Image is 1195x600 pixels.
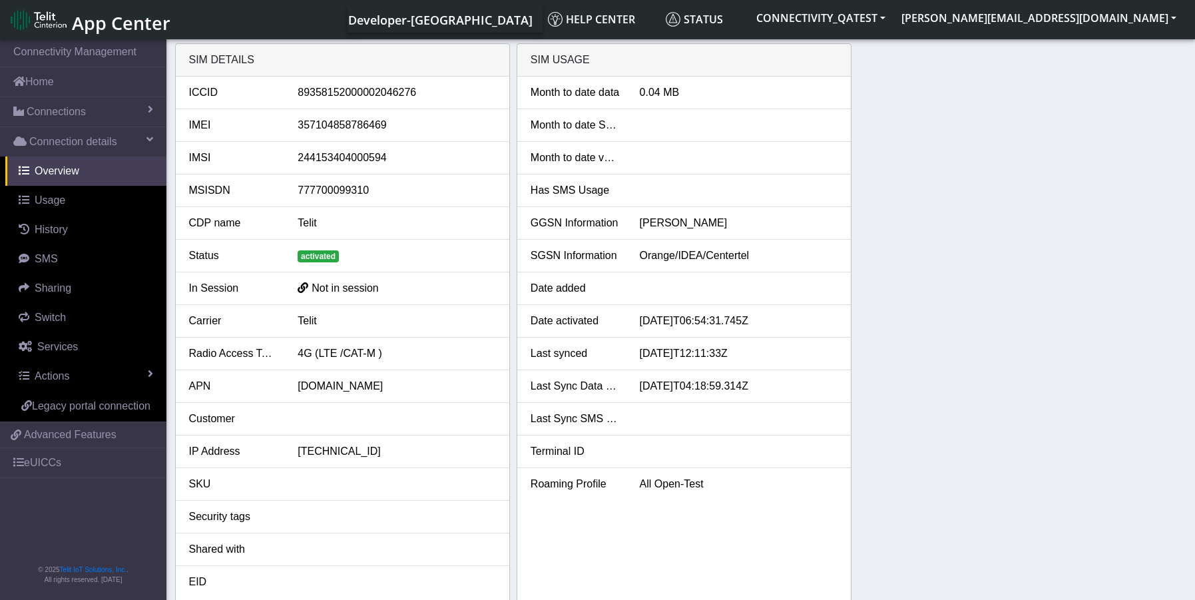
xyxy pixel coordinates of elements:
[548,12,563,27] img: knowledge.svg
[37,341,78,352] span: Services
[288,117,506,133] div: 357104858786469
[630,346,848,362] div: [DATE]T12:11:33Z
[748,6,893,30] button: CONNECTIVITY_QATEST
[179,150,288,166] div: IMSI
[179,313,288,329] div: Carrier
[11,5,168,34] a: App Center
[35,224,68,235] span: History
[179,541,288,557] div: Shared with
[521,476,630,492] div: Roaming Profile
[348,12,533,28] span: Developer-[GEOGRAPHIC_DATA]
[893,6,1184,30] button: [PERSON_NAME][EMAIL_ADDRESS][DOMAIN_NAME]
[179,476,288,492] div: SKU
[288,215,506,231] div: Telit
[348,6,532,33] a: Your current platform instance
[521,346,630,362] div: Last synced
[35,370,69,382] span: Actions
[630,248,848,264] div: Orange/IDEA/Centertel
[35,282,71,294] span: Sharing
[666,12,680,27] img: status.svg
[176,44,509,77] div: SIM details
[521,313,630,329] div: Date activated
[521,85,630,101] div: Month to date data
[35,165,79,176] span: Overview
[32,400,150,412] span: Legacy portal connection
[288,85,506,101] div: 89358152000002046276
[29,134,117,150] span: Connection details
[521,280,630,296] div: Date added
[179,346,288,362] div: Radio Access Tech
[288,378,506,394] div: [DOMAIN_NAME]
[630,378,848,394] div: [DATE]T04:18:59.314Z
[312,282,379,294] span: Not in session
[521,117,630,133] div: Month to date SMS
[630,215,848,231] div: [PERSON_NAME]
[660,6,748,33] a: Status
[5,156,166,186] a: Overview
[517,44,851,77] div: SIM Usage
[179,444,288,459] div: IP Address
[11,9,67,31] img: logo-telit-cinterion-gw-new.png
[5,362,166,391] a: Actions
[179,85,288,101] div: ICCID
[630,313,848,329] div: [DATE]T06:54:31.745Z
[288,182,506,198] div: 777700099310
[548,12,635,27] span: Help center
[35,194,65,206] span: Usage
[5,186,166,215] a: Usage
[630,85,848,101] div: 0.04 MB
[179,248,288,264] div: Status
[24,427,117,443] span: Advanced Features
[521,182,630,198] div: Has SMS Usage
[521,378,630,394] div: Last Sync Data Usage
[179,574,288,590] div: EID
[521,215,630,231] div: GGSN Information
[288,444,506,459] div: [TECHNICAL_ID]
[521,248,630,264] div: SGSN Information
[630,476,848,492] div: All Open-Test
[60,566,126,573] a: Telit IoT Solutions, Inc.
[288,346,506,362] div: 4G (LTE /CAT-M )
[521,150,630,166] div: Month to date voice
[179,117,288,133] div: IMEI
[521,444,630,459] div: Terminal ID
[5,244,166,274] a: SMS
[179,182,288,198] div: MSISDN
[27,104,86,120] span: Connections
[666,12,723,27] span: Status
[298,250,339,262] span: activated
[288,150,506,166] div: 244153404000594
[179,509,288,525] div: Security tags
[5,332,166,362] a: Services
[5,274,166,303] a: Sharing
[521,411,630,427] div: Last Sync SMS Usage
[179,411,288,427] div: Customer
[179,280,288,296] div: In Session
[179,378,288,394] div: APN
[5,215,166,244] a: History
[288,313,506,329] div: Telit
[543,6,660,33] a: Help center
[35,312,66,323] span: Switch
[5,303,166,332] a: Switch
[179,215,288,231] div: CDP name
[35,253,58,264] span: SMS
[72,11,170,35] span: App Center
